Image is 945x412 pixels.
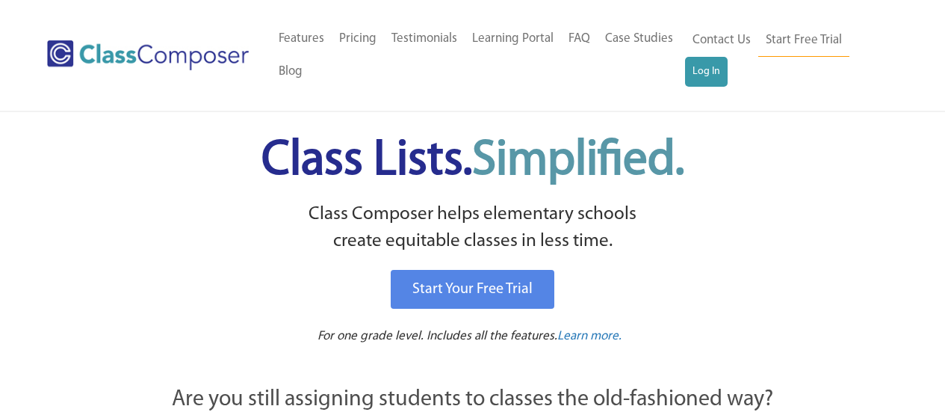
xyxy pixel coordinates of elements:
[261,137,684,185] span: Class Lists.
[391,270,554,309] a: Start Your Free Trial
[412,282,533,297] span: Start Your Free Trial
[317,330,557,342] span: For one grade level. Includes all the features.
[384,22,465,55] a: Testimonials
[271,55,310,88] a: Blog
[47,40,249,70] img: Class Composer
[758,24,849,58] a: Start Free Trial
[271,22,332,55] a: Features
[332,22,384,55] a: Pricing
[557,328,622,346] a: Learn more.
[472,137,684,185] span: Simplified.
[271,22,685,88] nav: Header Menu
[557,330,622,342] span: Learn more.
[685,24,758,57] a: Contact Us
[685,57,728,87] a: Log In
[598,22,681,55] a: Case Studies
[685,24,887,87] nav: Header Menu
[561,22,598,55] a: FAQ
[90,201,856,256] p: Class Composer helps elementary schools create equitable classes in less time.
[465,22,561,55] a: Learning Portal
